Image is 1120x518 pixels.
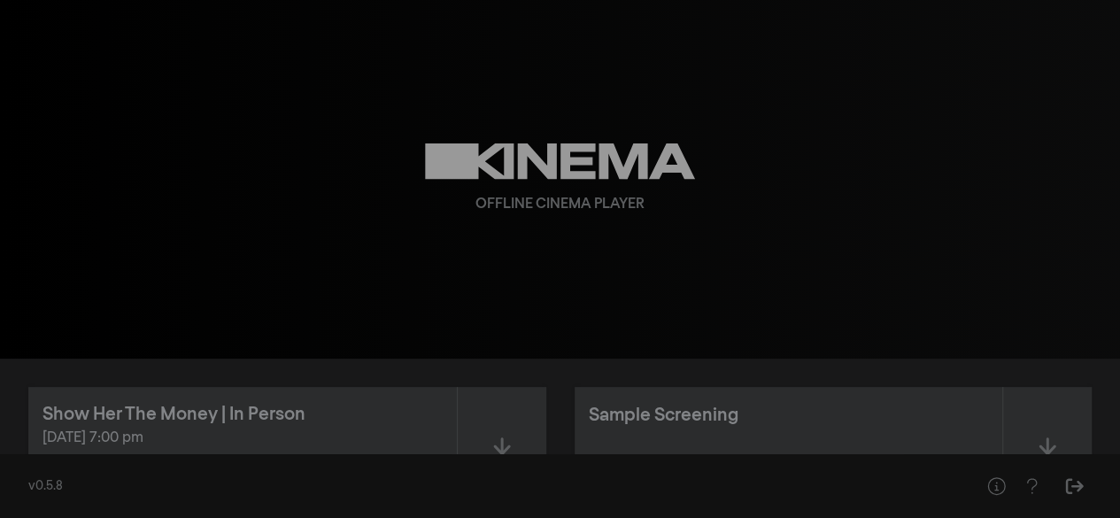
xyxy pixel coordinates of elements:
[475,194,645,215] div: Offline Cinema Player
[28,477,943,496] div: v0.5.8
[1056,468,1092,504] button: Sign Out
[978,468,1014,504] button: Help
[42,428,443,449] div: [DATE] 7:00 pm
[1014,468,1049,504] button: Help
[589,402,738,429] div: Sample Screening
[42,401,305,428] div: Show Her The Money | In Person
